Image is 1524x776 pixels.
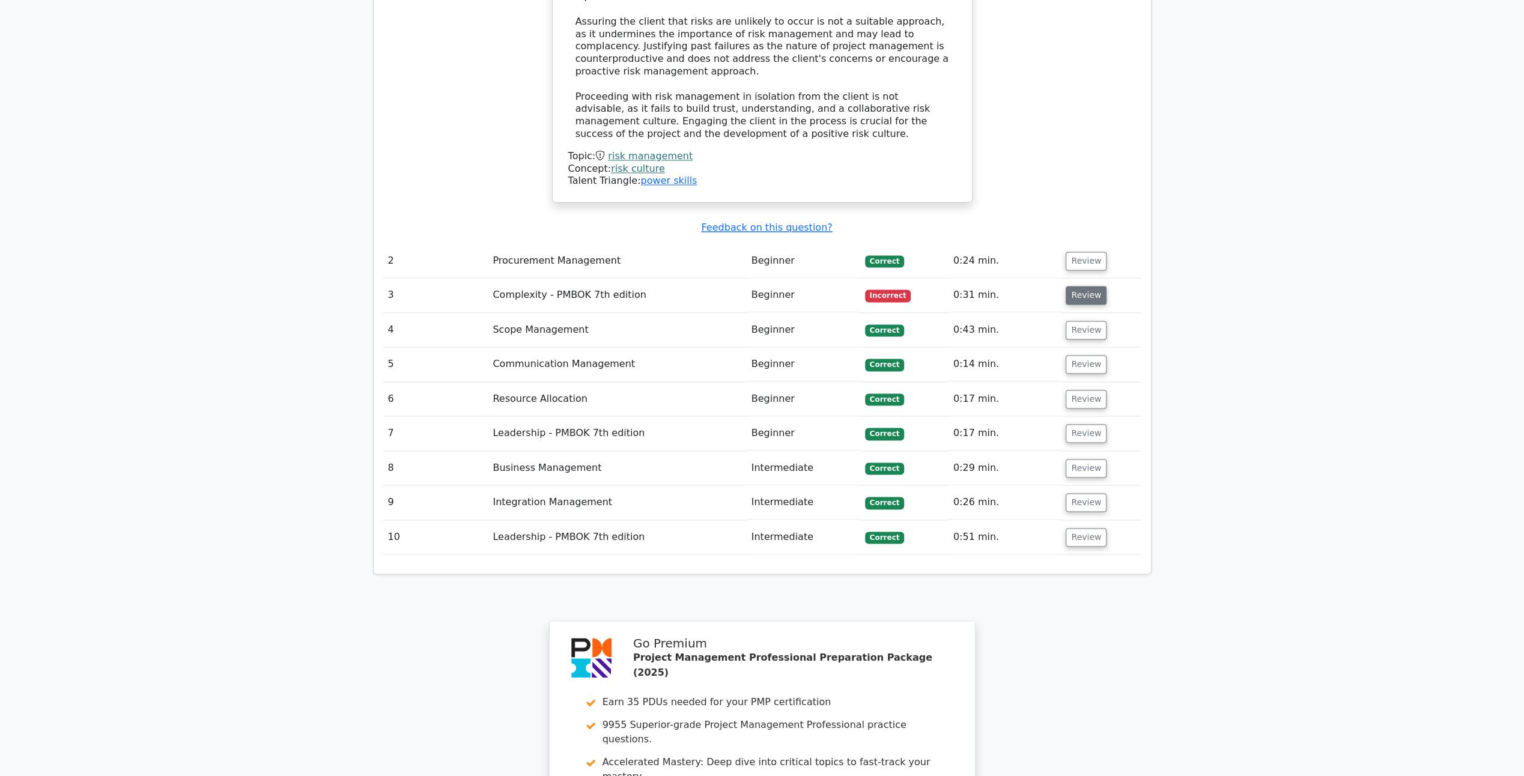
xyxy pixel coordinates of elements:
td: Beginner [747,347,860,381]
td: Complexity - PMBOK 7th edition [488,278,746,312]
td: Beginner [747,244,860,278]
div: Talent Triangle: [568,150,956,187]
a: Feedback on this question? [701,222,832,233]
button: Review [1066,355,1107,374]
td: 0:17 min. [949,416,1061,450]
td: 0:24 min. [949,244,1061,278]
span: Correct [865,497,904,509]
span: Correct [865,462,904,474]
td: Resource Allocation [488,382,746,416]
td: 0:26 min. [949,485,1061,520]
span: Incorrect [865,289,911,302]
a: power skills [640,175,697,186]
td: 2 [383,244,488,278]
td: 0:31 min. [949,278,1061,312]
td: 6 [383,382,488,416]
td: 5 [383,347,488,381]
button: Review [1066,252,1107,270]
td: 9 [383,485,488,520]
td: Scope Management [488,313,746,347]
button: Review [1066,528,1107,547]
td: 3 [383,278,488,312]
td: 8 [383,451,488,485]
td: Intermediate [747,485,860,520]
td: Beginner [747,313,860,347]
div: Concept: [568,163,956,175]
div: Topic: [568,150,956,163]
td: 0:14 min. [949,347,1061,381]
td: Intermediate [747,520,860,554]
button: Review [1066,424,1107,443]
td: Business Management [488,451,746,485]
span: Correct [865,359,904,371]
a: risk culture [611,163,665,174]
td: 0:43 min. [949,313,1061,347]
span: Correct [865,428,904,440]
button: Review [1066,493,1107,512]
td: 10 [383,520,488,554]
td: Leadership - PMBOK 7th edition [488,416,746,450]
td: Communication Management [488,347,746,381]
td: Beginner [747,416,860,450]
span: Correct [865,532,904,544]
button: Review [1066,459,1107,477]
button: Review [1066,390,1107,408]
a: risk management [608,150,693,162]
td: Beginner [747,278,860,312]
button: Review [1066,321,1107,339]
td: 4 [383,313,488,347]
td: Leadership - PMBOK 7th edition [488,520,746,554]
span: Correct [865,393,904,405]
button: Review [1066,286,1107,305]
td: 0:17 min. [949,382,1061,416]
td: 0:29 min. [949,451,1061,485]
td: Intermediate [747,451,860,485]
td: 0:51 min. [949,520,1061,554]
td: 7 [383,416,488,450]
td: Integration Management [488,485,746,520]
span: Correct [865,324,904,336]
td: Procurement Management [488,244,746,278]
span: Correct [865,255,904,267]
td: Beginner [747,382,860,416]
